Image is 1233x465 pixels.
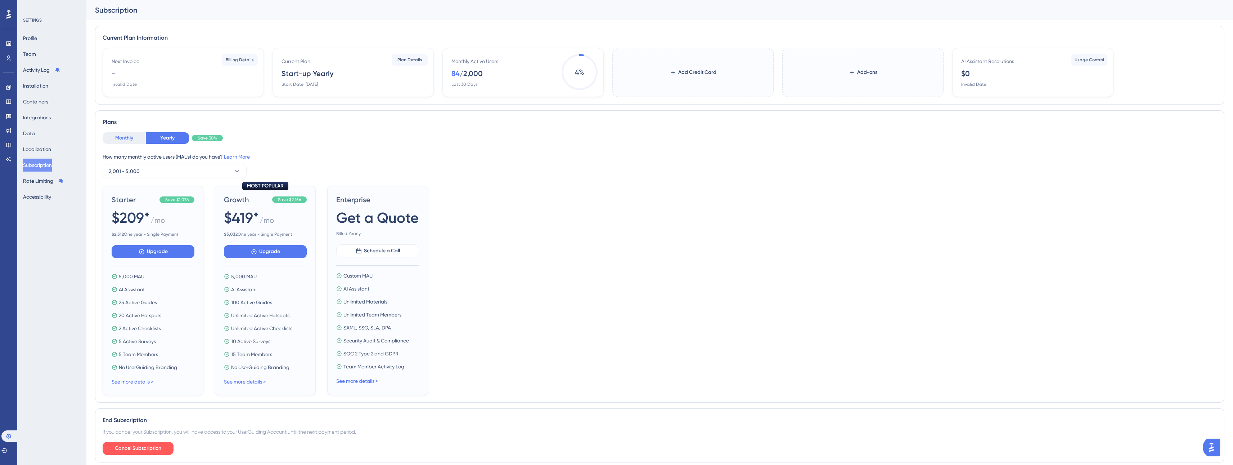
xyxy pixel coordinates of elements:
[103,34,1217,42] div: Current Plan Information
[397,57,422,63] span: Plan Details
[961,81,986,87] div: Invalid Date
[451,57,498,66] div: Monthly Active Users
[451,68,460,79] div: 84
[460,68,483,79] div: / 2,000
[224,195,269,205] span: Growth
[112,231,194,237] span: One year - Single Payment
[837,66,889,79] button: Add-ons
[231,324,292,333] span: Unlimited Active Checklists
[112,68,115,79] div: -
[343,284,369,293] span: AI Assistant
[119,298,157,307] span: 25 Active Guides
[95,5,1206,15] div: Subscription
[562,54,598,90] span: 4 %
[336,244,419,257] button: Schedule a Call
[343,297,387,306] span: Unlimited Materials
[658,66,728,79] button: Add Credit Card
[282,81,318,87] div: Start Date: [DATE]
[112,245,194,258] button: Upgrade
[392,54,428,66] button: Plan Details
[282,68,333,79] div: Start-up Yearly
[224,245,307,258] button: Upgrade
[278,197,301,203] span: Save $2,156
[103,132,146,144] button: Monthly
[226,57,254,63] span: Billing Details
[336,231,419,236] span: Billed Yearly
[961,68,970,79] div: $0
[115,444,161,453] span: Cancel Subscription
[857,68,877,77] span: Add-ons
[222,54,258,66] button: Billing Details
[112,57,139,66] div: Next Invoice
[165,197,189,203] span: Save $1,076
[1203,437,1224,458] iframe: UserGuiding AI Assistant Launcher
[231,337,270,346] span: 10 Active Surveys
[103,152,1217,161] div: How many monthly active users (MAUs) do you have?
[146,132,189,144] button: Yearly
[343,323,391,332] span: SAML, SSO, SLA, DPA
[1075,57,1104,63] span: Usage Control
[23,79,48,92] button: Installation
[336,208,419,228] span: Get a Quote
[343,271,373,280] span: Custom MAU
[112,81,137,87] div: Invalid Date
[224,154,250,160] a: Learn More
[23,48,36,61] button: Team
[961,57,1014,66] div: AI Assistant Resolutions
[260,215,274,229] span: / mo
[231,285,257,294] span: AI Assistant
[451,81,477,87] div: Last 30 Days
[112,208,150,228] span: $209*
[103,118,1217,127] div: Plans
[23,174,64,187] button: Rate Limiting
[119,324,161,333] span: 2 Active Checklists
[224,208,259,228] span: $419*
[231,272,257,281] span: 5,000 MAU
[231,298,272,307] span: 100 Active Guides
[242,182,288,190] div: MOST POPULAR
[336,378,378,384] a: See more details >
[343,336,409,345] span: Security Audit & Compliance
[103,442,174,455] button: Cancel Subscription
[678,68,716,77] span: Add Credit Card
[103,428,1217,436] div: If you cancel your Subscription, you will have access to your UserGuiding Account until the next ...
[224,232,238,237] b: $ 5,032
[119,363,177,372] span: No UserGuiding Branding
[23,190,51,203] button: Accessibility
[103,416,1217,425] div: End Subscription
[1071,54,1107,66] button: Usage Control
[364,247,400,255] span: Schedule a Call
[23,159,52,172] button: Subscription
[198,135,217,141] span: Save 30%
[103,164,247,178] button: 2,001 - 5,000
[23,95,48,108] button: Containers
[109,167,140,176] span: 2,001 - 5,000
[147,247,168,256] span: Upgrade
[231,311,289,320] span: Unlimited Active Hotspots
[282,57,310,66] div: Current Plan
[259,247,280,256] span: Upgrade
[23,111,51,124] button: Integrations
[343,310,401,319] span: Unlimited Team Members
[150,215,165,229] span: / mo
[23,17,81,23] div: SETTINGS
[231,350,272,359] span: 15 Team Members
[119,350,158,359] span: 5 Team Members
[112,379,153,385] a: See more details >
[119,311,161,320] span: 20 Active Hotspots
[343,349,399,358] span: SOC 2 Type 2 and GDPR
[119,337,156,346] span: 5 Active Surveys
[224,231,307,237] span: One year - Single Payment
[336,195,419,205] span: Enterprise
[119,272,144,281] span: 5,000 MAU
[224,379,266,385] a: See more details >
[23,127,35,140] button: Data
[23,32,37,45] button: Profile
[112,232,124,237] b: $ 2,512
[119,285,145,294] span: AI Assistant
[23,143,51,156] button: Localization
[343,362,404,371] span: Team Member Activity Log
[112,195,157,205] span: Starter
[231,363,289,372] span: No UserGuiding Branding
